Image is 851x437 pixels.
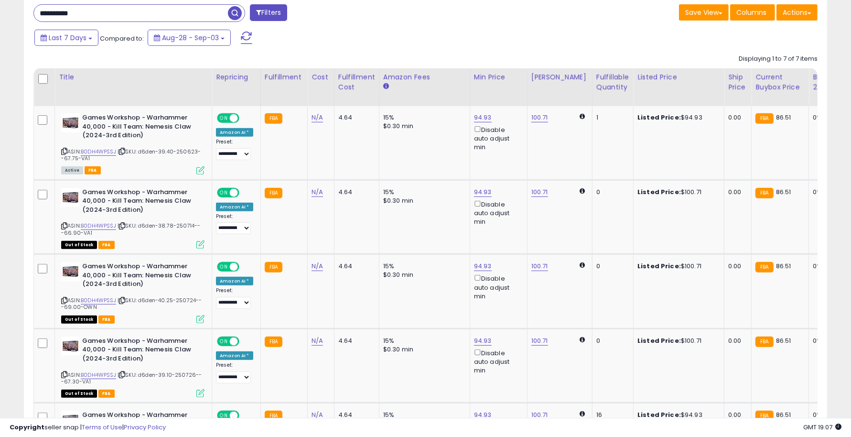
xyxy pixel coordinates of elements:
[61,316,97,324] span: All listings that are currently out of stock and unavailable for purchase on Amazon
[531,336,548,346] a: 100.71
[61,188,205,248] div: ASIN:
[776,4,818,21] button: Actions
[34,30,98,46] button: Last 7 Days
[813,188,844,197] div: 0%
[596,113,626,122] div: 1
[218,188,230,197] span: ON
[383,113,463,122] div: 15%
[61,148,201,162] span: | SKU: d6den-39.40-250623--67.75-VA1
[637,188,717,197] div: $100.71
[776,113,791,122] span: 86.51
[776,262,791,271] span: 86.51
[61,390,97,398] span: All listings that are currently out of stock and unavailable for purchase on Amazon
[10,423,44,432] strong: Copyright
[216,213,253,235] div: Preset:
[728,113,744,122] div: 0.00
[216,287,253,309] div: Preset:
[162,33,219,43] span: Aug-28 - Sep-03
[250,4,287,21] button: Filters
[100,34,144,43] span: Compared to:
[383,271,463,279] div: $0.30 min
[739,55,818,64] div: Displaying 1 to 7 of 7 items
[238,263,253,271] span: OFF
[216,351,253,360] div: Amazon AI *
[474,336,492,346] a: 94.93
[383,72,466,82] div: Amazon Fees
[338,72,375,92] div: Fulfillment Cost
[61,337,205,397] div: ASIN:
[82,188,198,217] b: Games Workshop - Warhammer 40,000 - Kill Team: Nemesis Claw (2024-3rd Edition)
[474,273,520,300] div: Disable auto adjust min
[728,337,744,345] div: 0.00
[531,262,548,271] a: 100.71
[637,113,717,122] div: $94.93
[596,337,626,345] div: 0
[98,316,115,324] span: FBA
[61,241,97,249] span: All listings that are currently out of stock and unavailable for purchase on Amazon
[637,113,681,122] b: Listed Price:
[736,8,766,17] span: Columns
[383,82,389,91] small: Amazon Fees.
[82,337,198,366] b: Games Workshop - Warhammer 40,000 - Kill Team: Nemesis Claw (2024-3rd Edition)
[531,72,588,82] div: [PERSON_NAME]
[61,296,202,311] span: | SKU: d6den-40.25-250724---69.00-OWN
[61,262,205,322] div: ASIN:
[148,30,231,46] button: Aug-28 - Sep-03
[338,337,372,345] div: 4.64
[218,337,230,345] span: ON
[813,113,844,122] div: 0%
[755,188,773,198] small: FBA
[10,423,166,432] div: seller snap | |
[218,263,230,271] span: ON
[637,187,681,197] b: Listed Price:
[338,113,372,122] div: 4.64
[312,187,323,197] a: N/A
[803,423,841,432] span: 2025-09-11 19:07 GMT
[474,124,520,152] div: Disable auto adjust min
[813,72,848,92] div: BB Share 24h.
[813,337,844,345] div: 0%
[755,337,773,347] small: FBA
[82,262,198,291] b: Games Workshop - Warhammer 40,000 - Kill Team: Nemesis Claw (2024-3rd Edition)
[474,348,520,375] div: Disable auto adjust min
[312,72,330,82] div: Cost
[383,197,463,205] div: $0.30 min
[679,4,729,21] button: Save View
[82,113,198,142] b: Games Workshop - Warhammer 40,000 - Kill Team: Nemesis Claw (2024-3rd Edition)
[531,113,548,122] a: 100.71
[265,188,282,198] small: FBA
[98,390,115,398] span: FBA
[755,262,773,273] small: FBA
[637,72,720,82] div: Listed Price
[531,187,548,197] a: 100.71
[61,222,201,236] span: | SKU: d6den-38.78-250714---66.90-VA1
[728,72,747,92] div: Ship Price
[730,4,775,21] button: Columns
[596,72,629,92] div: Fulfillable Quantity
[85,166,101,175] span: FBA
[61,166,83,175] span: All listings currently available for purchase on Amazon
[265,113,282,124] small: FBA
[383,188,463,197] div: 15%
[238,114,253,122] span: OFF
[312,336,323,346] a: N/A
[61,337,80,356] img: 41dlie8-FiL._SL40_.jpg
[61,188,80,207] img: 41dlie8-FiL._SL40_.jpg
[218,114,230,122] span: ON
[474,113,492,122] a: 94.93
[216,203,253,211] div: Amazon AI *
[755,113,773,124] small: FBA
[216,277,253,285] div: Amazon AI *
[383,262,463,271] div: 15%
[776,187,791,197] span: 86.51
[338,262,372,271] div: 4.64
[728,262,744,271] div: 0.00
[265,72,303,82] div: Fulfillment
[474,199,520,226] div: Disable auto adjust min
[637,336,681,345] b: Listed Price:
[637,337,717,345] div: $100.71
[474,72,523,82] div: Min Price
[216,362,253,383] div: Preset:
[81,371,116,379] a: B0DH4WPSSJ
[596,188,626,197] div: 0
